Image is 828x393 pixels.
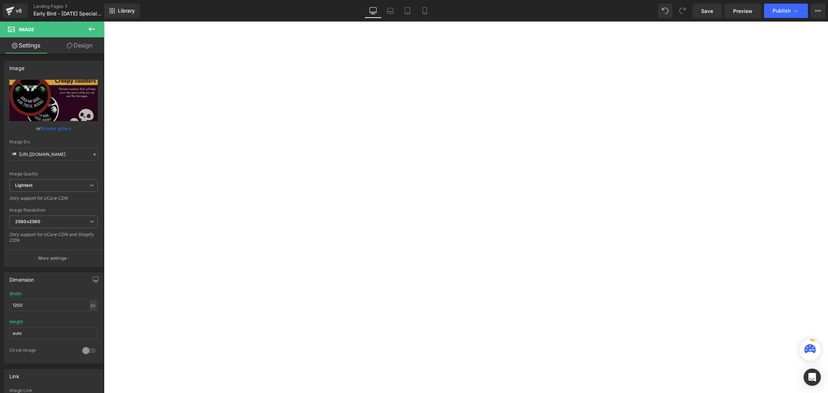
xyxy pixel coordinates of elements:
[3,4,28,18] a: v6
[118,8,135,14] span: Library
[15,182,32,188] b: Lightest
[675,4,690,18] button: Redo
[9,273,34,283] div: Dimension
[364,4,382,18] a: Desktop
[9,208,98,213] div: Image Resolution
[658,4,672,18] button: Undo
[38,255,67,262] p: More settings
[33,4,116,9] a: Landing Pages
[9,232,98,248] div: Only support for UCare CDN and Shopify CDN
[382,4,399,18] a: Laptop
[416,4,433,18] a: Mobile
[764,4,808,18] button: Publish
[9,148,98,161] input: Link
[724,4,761,18] a: Preview
[54,37,106,54] a: Design
[9,61,24,71] div: Image
[9,327,98,339] input: auto
[4,250,103,267] button: More settings
[33,11,102,17] span: Early Bird - [DATE] Special Edition Book Boxes by A Box of Stories
[804,369,821,386] div: Open Intercom Messenger
[9,139,98,144] div: Image Src
[9,195,98,206] div: Only support for UCare CDN
[19,27,34,32] span: Image
[9,291,22,296] div: Width
[41,122,71,135] a: Browse gallery
[9,299,98,311] input: auto
[9,171,98,176] div: Image Quality
[9,125,98,132] div: or
[9,388,98,393] div: Image Link
[701,7,713,15] span: Save
[14,6,23,15] div: v6
[399,4,416,18] a: Tablet
[733,7,753,15] span: Preview
[9,347,75,355] div: Circle Image
[104,4,140,18] a: New Library
[811,4,825,18] button: More
[773,8,791,14] span: Publish
[9,319,23,324] div: Height
[89,300,97,310] div: px
[15,219,40,224] b: 2560x2560
[9,369,19,379] div: Link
